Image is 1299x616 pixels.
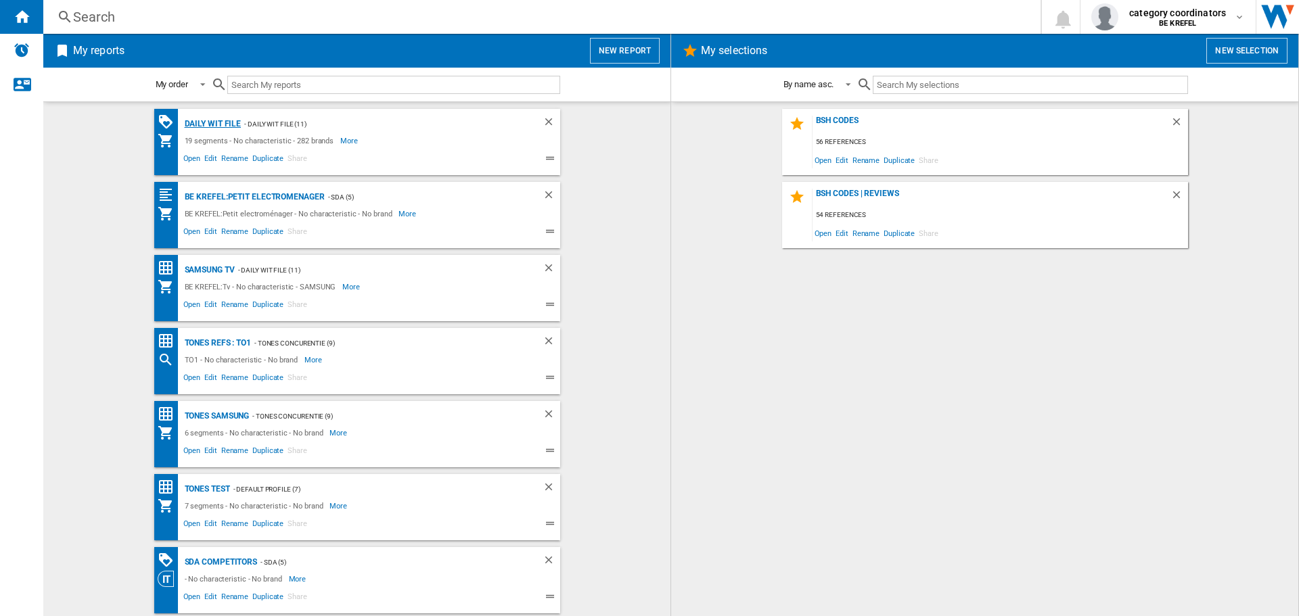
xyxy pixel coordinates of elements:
[882,151,917,169] span: Duplicate
[158,352,181,368] div: Search
[219,371,250,387] span: Rename
[219,225,250,241] span: Rename
[813,207,1188,224] div: 54 references
[250,298,286,314] span: Duplicate
[202,298,219,314] span: Edit
[249,408,515,425] div: - Tones concurentie (9)
[158,479,181,496] div: Price Matrix
[158,498,181,514] div: My Assortment
[219,152,250,168] span: Rename
[329,425,349,441] span: More
[304,352,324,368] span: More
[1170,189,1188,207] div: Delete
[181,554,258,571] div: SDA competitors
[181,206,399,222] div: BE KREFEL:Petit electroménager - No characteristic - No brand
[1170,116,1188,134] div: Delete
[181,133,341,149] div: 19 segments - No characteristic - 282 brands
[850,224,882,242] span: Rename
[181,189,325,206] div: BE KREFEL:Petit electromenager
[235,262,516,279] div: - Daily WIT File (11)
[158,206,181,222] div: My Assortment
[181,371,203,387] span: Open
[181,116,242,133] div: Daily WIT file
[158,114,181,131] div: PROMOTIONS Matrix
[543,554,560,571] div: Delete
[286,225,309,241] span: Share
[340,133,360,149] span: More
[813,151,834,169] span: Open
[251,335,516,352] div: - Tones concurentie (9)
[917,224,940,242] span: Share
[813,134,1188,151] div: 56 references
[158,133,181,149] div: My Assortment
[543,481,560,498] div: Delete
[813,224,834,242] span: Open
[158,552,181,569] div: PROMOTIONS Matrix
[250,152,286,168] span: Duplicate
[219,444,250,460] span: Rename
[241,116,515,133] div: - Daily WIT File (11)
[181,262,235,279] div: Samsung TV
[834,224,850,242] span: Edit
[286,590,309,607] span: Share
[1091,3,1118,30] img: profile.jpg
[250,444,286,460] span: Duplicate
[156,79,188,89] div: My order
[1159,19,1196,28] b: BE KREFEL
[289,571,309,587] span: More
[873,76,1187,94] input: Search My selections
[286,517,309,534] span: Share
[543,335,560,352] div: Delete
[227,76,560,94] input: Search My reports
[202,444,219,460] span: Edit
[202,517,219,534] span: Edit
[181,279,343,295] div: BE KREFEL:Tv - No characteristic - SAMSUNG
[181,590,203,607] span: Open
[181,408,250,425] div: Tones Samsung
[202,225,219,241] span: Edit
[158,187,181,204] div: Quartiles grid
[158,571,181,587] div: Category View
[202,590,219,607] span: Edit
[813,189,1170,207] div: BSH codes | Reviews
[257,554,515,571] div: - SDA (5)
[783,79,834,89] div: By name asc.
[286,371,309,387] span: Share
[250,590,286,607] span: Duplicate
[181,481,230,498] div: Tones test
[698,38,770,64] h2: My selections
[1129,6,1226,20] span: category coordinators
[1206,38,1287,64] button: New selection
[813,116,1170,134] div: BSH Codes
[158,406,181,423] div: Price Matrix
[158,333,181,350] div: Price Matrix
[219,590,250,607] span: Rename
[250,517,286,534] span: Duplicate
[181,152,203,168] span: Open
[917,151,940,169] span: Share
[181,571,289,587] div: - No characteristic - No brand
[202,371,219,387] span: Edit
[181,517,203,534] span: Open
[543,116,560,133] div: Delete
[329,498,349,514] span: More
[181,352,305,368] div: TO1 - No characteristic - No brand
[590,38,660,64] button: New report
[73,7,1005,26] div: Search
[850,151,882,169] span: Rename
[543,408,560,425] div: Delete
[181,425,330,441] div: 6 segments - No characteristic - No brand
[181,335,251,352] div: Tones refs : TO1
[14,42,30,58] img: alerts-logo.svg
[250,225,286,241] span: Duplicate
[882,224,917,242] span: Duplicate
[219,298,250,314] span: Rename
[202,152,219,168] span: Edit
[543,189,560,206] div: Delete
[158,260,181,277] div: Price Matrix
[158,425,181,441] div: My Assortment
[230,481,516,498] div: - Default profile (7)
[250,371,286,387] span: Duplicate
[181,498,330,514] div: 7 segments - No characteristic - No brand
[181,444,203,460] span: Open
